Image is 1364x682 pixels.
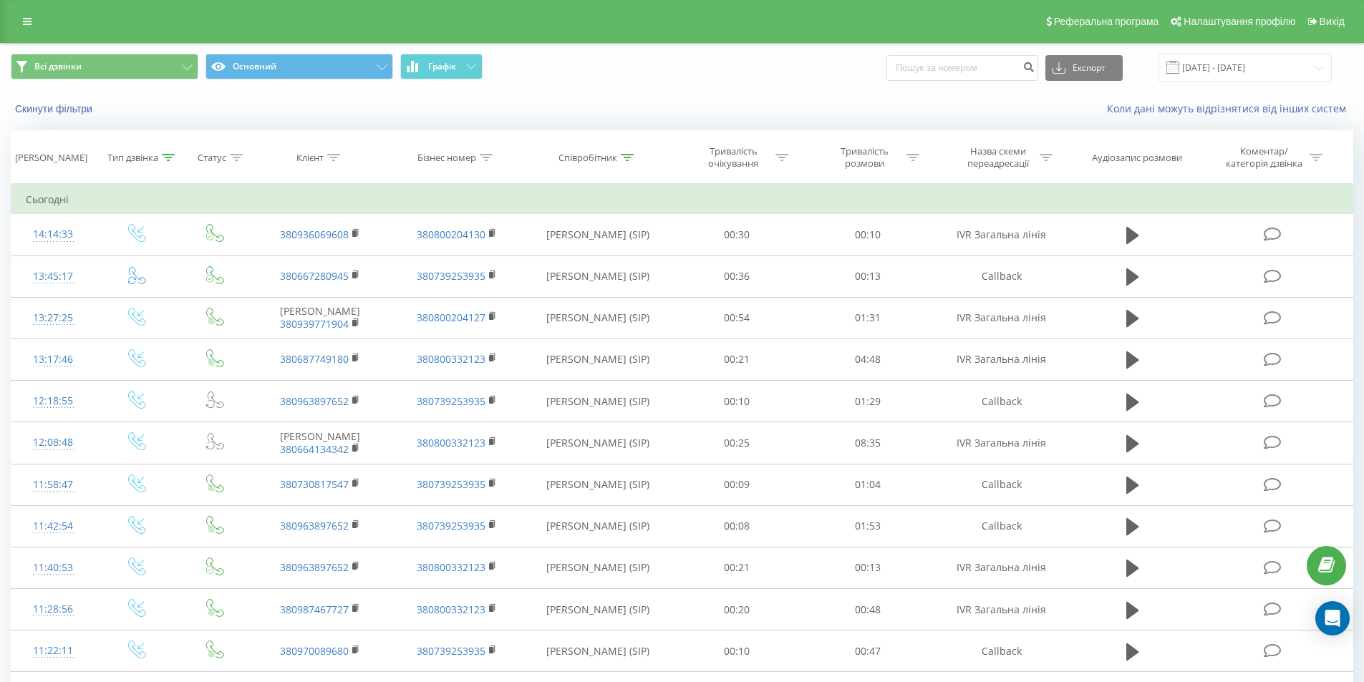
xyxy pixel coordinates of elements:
a: 380739253935 [417,269,485,283]
div: 13:45:17 [26,263,81,291]
td: 00:13 [803,547,934,588]
div: 11:22:11 [26,637,81,665]
td: [PERSON_NAME] (SIP) [525,547,672,588]
td: 00:20 [672,589,803,630]
a: 380963897652 [280,519,349,532]
td: Callback [933,464,1069,505]
div: Тривалість розмови [826,145,903,170]
a: 380739253935 [417,644,485,658]
button: Експорт [1045,55,1123,81]
td: 00:10 [803,214,934,255]
td: 00:48 [803,589,934,630]
td: IVR Загальна лінія [933,589,1069,630]
a: 380800332123 [417,436,485,449]
a: 380739253935 [417,394,485,408]
td: 00:21 [672,547,803,588]
td: Callback [933,505,1069,547]
td: [PERSON_NAME] [252,422,388,464]
td: 04:48 [803,338,934,380]
td: [PERSON_NAME] (SIP) [525,422,672,464]
span: Реферальна програма [1054,16,1159,27]
div: 12:18:55 [26,387,81,415]
td: 00:25 [672,422,803,464]
td: 01:29 [803,381,934,422]
td: [PERSON_NAME] (SIP) [525,630,672,672]
td: [PERSON_NAME] (SIP) [525,255,672,297]
td: [PERSON_NAME] (SIP) [525,381,672,422]
a: 380800332123 [417,352,485,366]
button: Основний [205,54,393,79]
span: Налаштування профілю [1184,16,1295,27]
td: 00:21 [672,338,803,380]
td: Callback [933,381,1069,422]
div: 13:27:25 [26,304,81,332]
div: 11:58:47 [26,471,81,499]
td: [PERSON_NAME] [252,297,388,338]
a: 380963897652 [280,560,349,574]
a: 380739253935 [417,519,485,532]
button: Всі дзвінки [11,54,198,79]
td: 00:08 [672,505,803,547]
td: Callback [933,630,1069,672]
td: IVR Загальна лінія [933,547,1069,588]
div: 13:17:46 [26,346,81,374]
td: IVR Загальна лінія [933,338,1069,380]
div: Тривалість очікування [695,145,772,170]
div: Бізнес номер [417,152,476,164]
div: Клієнт [296,152,324,164]
div: 14:14:33 [26,220,81,248]
td: 00:47 [803,630,934,672]
td: 00:13 [803,255,934,297]
td: 00:54 [672,297,803,338]
a: 380664134342 [280,442,349,456]
div: Співробітник [558,152,617,164]
td: IVR Загальна лінія [933,422,1069,464]
div: Статус [198,152,226,164]
td: [PERSON_NAME] (SIP) [525,464,672,505]
span: Вихід [1320,16,1345,27]
a: 380987467727 [280,603,349,616]
button: Скинути фільтри [11,102,100,115]
td: [PERSON_NAME] (SIP) [525,297,672,338]
td: 00:09 [672,464,803,505]
div: Open Intercom Messenger [1315,601,1350,635]
input: Пошук за номером [886,55,1038,81]
a: 380800332123 [417,603,485,616]
td: IVR Загальна лінія [933,297,1069,338]
td: 01:04 [803,464,934,505]
td: [PERSON_NAME] (SIP) [525,214,672,255]
a: 380800332123 [417,560,485,574]
td: 00:10 [672,381,803,422]
div: 11:28:56 [26,595,81,623]
td: IVR Загальна лінія [933,214,1069,255]
div: 11:42:54 [26,512,81,540]
span: Графік [428,62,456,72]
td: 00:10 [672,630,803,672]
a: 380667280945 [280,269,349,283]
td: [PERSON_NAME] (SIP) [525,338,672,380]
td: Callback [933,255,1069,297]
div: 11:40:53 [26,554,81,582]
a: 380963897652 [280,394,349,408]
div: [PERSON_NAME] [15,152,87,164]
a: 380687749180 [280,352,349,366]
button: Графік [400,54,483,79]
td: 00:30 [672,214,803,255]
div: Коментар/категорія дзвінка [1222,145,1306,170]
a: 380800204130 [417,228,485,241]
td: Сьогодні [11,185,1353,214]
div: Назва схеми переадресації [959,145,1036,170]
td: [PERSON_NAME] (SIP) [525,505,672,547]
a: Коли дані можуть відрізнятися вiд інших систем [1107,102,1353,115]
td: 08:35 [803,422,934,464]
a: 380936069608 [280,228,349,241]
a: 380730817547 [280,477,349,491]
td: 01:53 [803,505,934,547]
div: Тип дзвінка [107,152,158,164]
td: 00:36 [672,255,803,297]
div: 12:08:48 [26,429,81,457]
td: [PERSON_NAME] (SIP) [525,589,672,630]
div: Аудіозапис розмови [1092,152,1182,164]
a: 380800204127 [417,311,485,324]
a: 380970089680 [280,644,349,658]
